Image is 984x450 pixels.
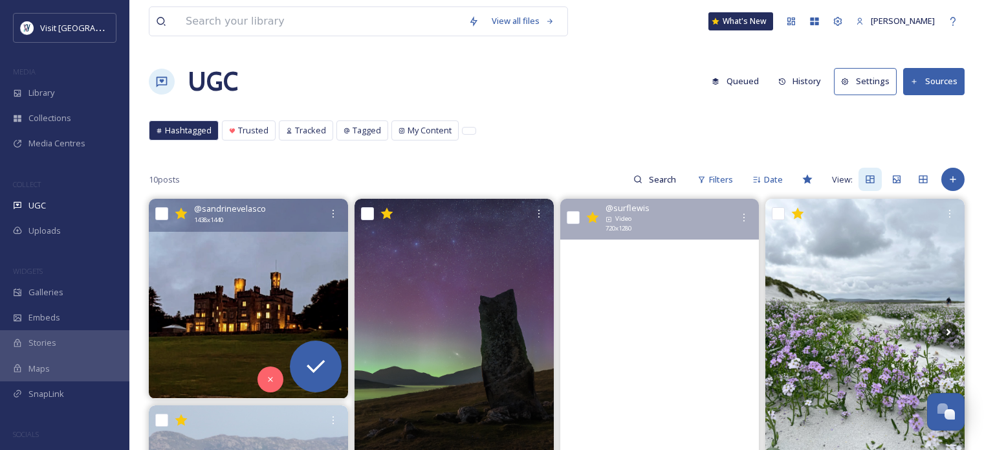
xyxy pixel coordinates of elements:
[834,68,897,95] button: Settings
[606,202,650,214] span: @ surflewis
[606,224,631,233] span: 720 x 1280
[28,137,85,150] span: Media Centres
[179,7,462,36] input: Search your library
[832,174,853,186] span: View:
[188,62,238,101] a: UGC
[28,286,63,298] span: Galleries
[764,174,783,186] span: Date
[615,214,631,223] span: Video
[13,266,43,276] span: WIDGETS
[21,21,34,34] img: Untitled%20design%20%2897%29.png
[709,174,733,186] span: Filters
[165,124,212,137] span: Hashtagged
[28,337,56,349] span: Stories
[13,67,36,76] span: MEDIA
[772,69,835,94] a: History
[194,216,223,225] span: 1438 x 1440
[28,112,71,124] span: Collections
[40,21,140,34] span: Visit [GEOGRAPHIC_DATA]
[295,124,326,137] span: Tracked
[485,8,561,34] a: View all files
[772,69,828,94] button: History
[28,311,60,324] span: Embeds
[28,225,61,237] span: Uploads
[28,388,64,400] span: SnapLink
[353,124,381,137] span: Tagged
[705,69,765,94] button: Queued
[149,199,348,398] img: #stornoway
[238,124,268,137] span: Trusted
[834,68,903,95] a: Settings
[13,179,41,189] span: COLLECT
[28,87,54,99] span: Library
[903,68,965,95] button: Sources
[408,124,452,137] span: My Content
[28,199,46,212] span: UGC
[28,363,50,375] span: Maps
[149,174,180,186] span: 10 posts
[642,166,684,192] input: Search
[13,429,39,439] span: SOCIALS
[871,15,935,27] span: [PERSON_NAME]
[194,203,266,215] span: @ sandrinevelasco
[705,69,772,94] a: Queued
[708,12,773,30] a: What's New
[849,8,941,34] a: [PERSON_NAME]
[927,393,965,431] button: Open Chat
